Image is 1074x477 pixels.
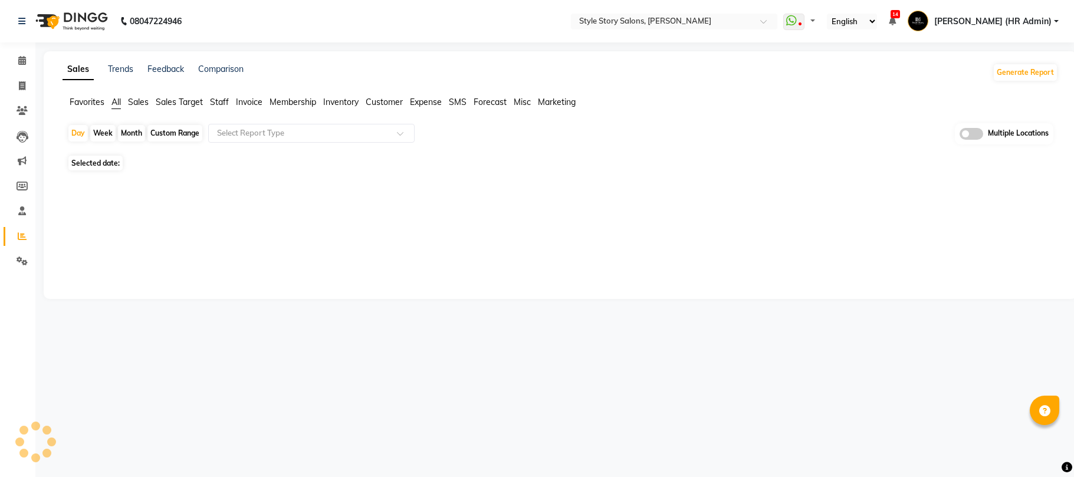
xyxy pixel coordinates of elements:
span: Invoice [236,97,262,107]
span: All [111,97,121,107]
span: Sales Target [156,97,203,107]
span: Marketing [538,97,576,107]
button: Generate Report [994,64,1057,81]
span: Misc [514,97,531,107]
a: 14 [889,16,896,27]
span: Favorites [70,97,104,107]
img: logo [30,5,111,38]
div: Custom Range [147,125,202,142]
a: Comparison [198,64,244,74]
span: Staff [210,97,229,107]
div: Week [90,125,116,142]
span: Inventory [323,97,359,107]
span: Multiple Locations [988,128,1049,140]
span: Membership [270,97,316,107]
div: Month [118,125,145,142]
span: Selected date: [68,156,123,170]
span: Customer [366,97,403,107]
a: Sales [63,59,94,80]
span: SMS [449,97,467,107]
span: Expense [410,97,442,107]
span: Forecast [474,97,507,107]
span: Sales [128,97,149,107]
span: 14 [891,10,900,18]
a: Feedback [147,64,184,74]
div: Day [68,125,88,142]
b: 08047224946 [130,5,182,38]
a: Trends [108,64,133,74]
span: [PERSON_NAME] (HR Admin) [934,15,1052,28]
img: Nilofar Ali (HR Admin) [908,11,928,31]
